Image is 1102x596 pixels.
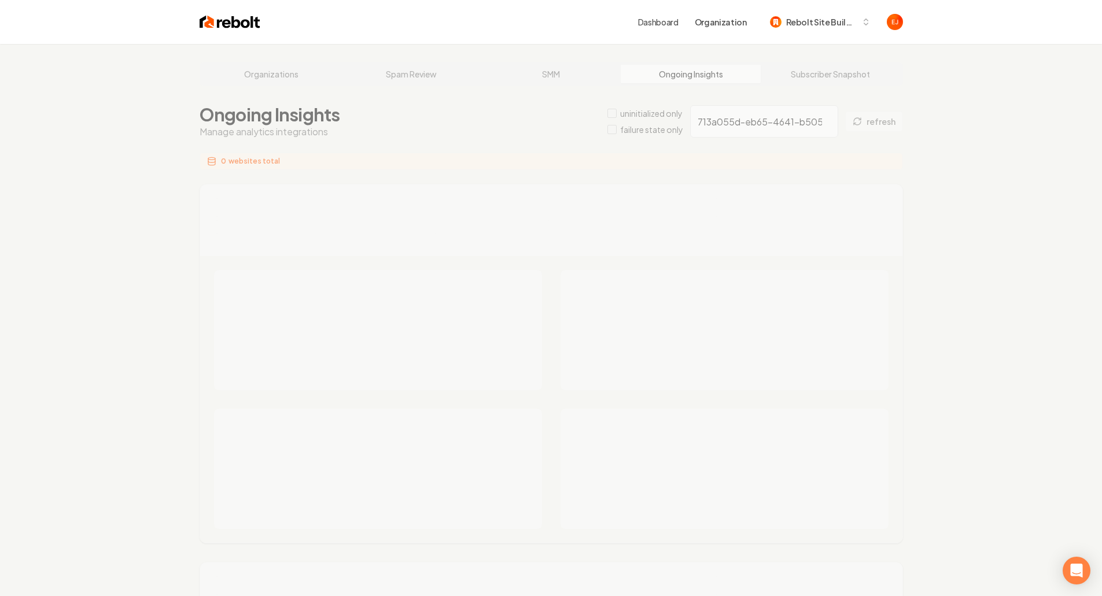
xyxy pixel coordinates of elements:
span: Rebolt Site Builder [786,16,857,28]
img: Rebolt Site Builder [770,16,782,28]
button: Open user button [887,14,903,30]
img: Eduard Joers [887,14,903,30]
a: Dashboard [638,16,679,28]
img: Rebolt Logo [200,14,260,30]
div: Open Intercom Messenger [1063,557,1090,584]
button: Organization [688,12,754,32]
